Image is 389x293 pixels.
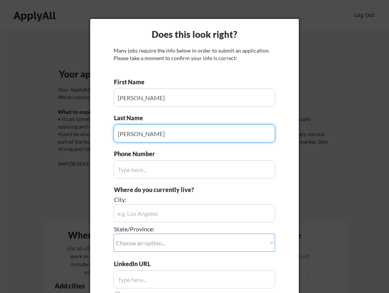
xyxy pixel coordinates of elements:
div: Does this look right? [90,28,299,41]
div: City: [114,195,233,204]
input: e.g. Los Angeles [114,204,275,222]
div: Last Name [114,114,151,122]
input: Type here... [114,160,275,178]
div: Where do you currently live? [114,186,233,194]
div: Many jobs require the info below in order to submit an application. Please take a moment to confi... [114,47,275,62]
div: LinkedIn URL [114,260,170,268]
input: Type here... [114,124,275,143]
input: Type here... [114,88,275,107]
input: Type here... [114,270,275,288]
div: State/Province: [114,225,233,233]
div: Phone Number [114,150,159,158]
div: First Name [114,78,151,86]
